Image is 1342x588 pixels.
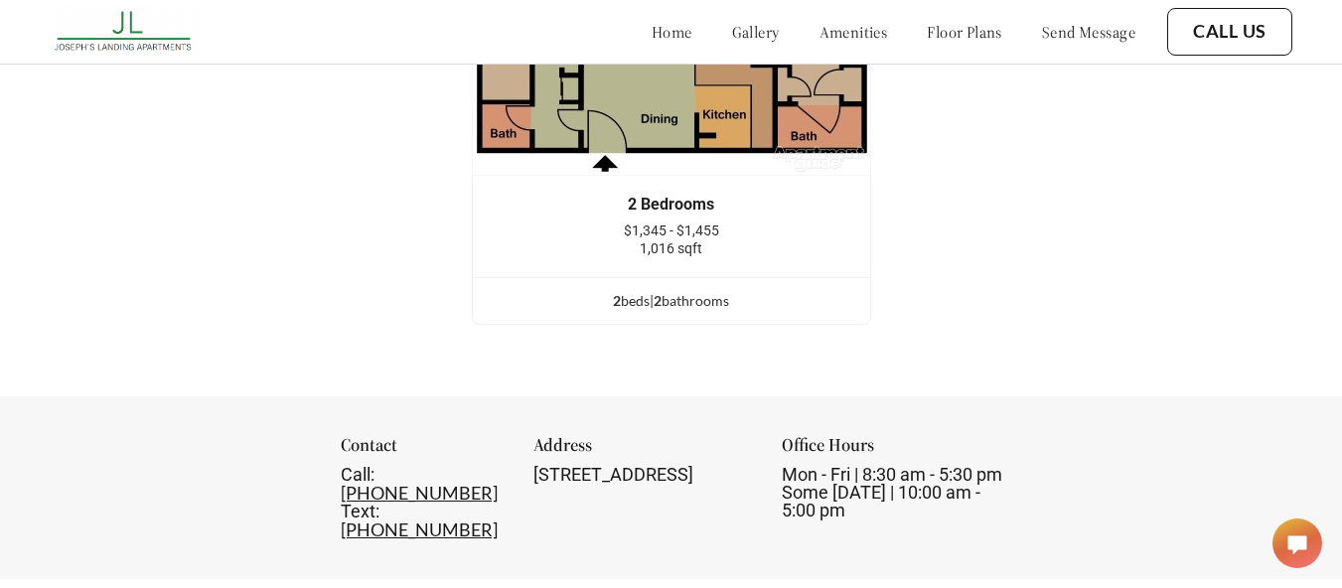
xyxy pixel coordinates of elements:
[652,22,692,42] a: home
[732,22,780,42] a: gallery
[613,292,621,309] span: 2
[473,290,870,312] div: bed s | bathroom s
[503,196,840,214] div: 2 Bedrooms
[782,466,1002,519] div: Mon - Fri | 8:30 am - 5:30 pm
[341,518,498,540] a: [PHONE_NUMBER]
[341,464,374,485] span: Call:
[533,436,754,466] div: Address
[1042,22,1135,42] a: send message
[640,240,702,256] span: 1,016 sqft
[50,5,200,59] img: josephs_landing_logo.png
[533,466,754,484] div: [STREET_ADDRESS]
[341,501,379,521] span: Text:
[820,22,888,42] a: amenities
[782,436,1002,466] div: Office Hours
[782,482,980,520] span: Some [DATE] | 10:00 am - 5:00 pm
[624,222,719,238] span: $1,345 - $1,455
[1167,8,1292,56] button: Call Us
[654,292,662,309] span: 2
[1193,21,1267,43] a: Call Us
[341,482,498,504] a: [PHONE_NUMBER]
[341,436,507,466] div: Contact
[927,22,1002,42] a: floor plans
